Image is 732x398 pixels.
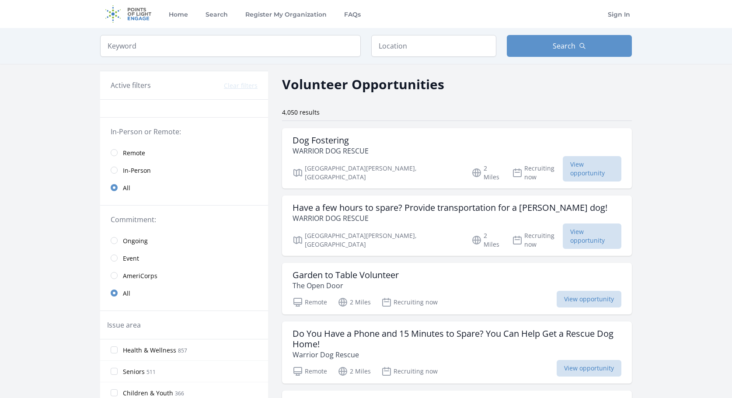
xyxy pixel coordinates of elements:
a: Ongoing [100,232,268,249]
p: The Open Door [293,280,399,291]
p: Recruiting now [512,231,563,249]
input: Location [371,35,496,57]
h3: Do You Have a Phone and 15 Minutes to Spare? You Can Help Get a Rescue Dog Home! [293,328,621,349]
span: All [123,184,130,192]
span: Event [123,254,139,263]
p: 2 Miles [338,366,371,377]
p: Remote [293,366,327,377]
p: 2 Miles [338,297,371,307]
span: View opportunity [563,223,621,249]
h3: Dog Fostering [293,135,369,146]
span: Ongoing [123,237,148,245]
p: 2 Miles [471,164,501,182]
span: AmeriCorps [123,272,157,280]
span: 511 [146,368,156,376]
span: View opportunity [557,291,621,307]
p: Warrior Dog Rescue [293,349,621,360]
button: Search [507,35,632,57]
span: 857 [178,347,187,354]
span: In-Person [123,166,151,175]
h2: Volunteer Opportunities [282,74,444,94]
p: Remote [293,297,327,307]
span: 366 [175,390,184,397]
p: Recruiting now [381,366,438,377]
a: All [100,179,268,196]
input: Health & Wellness 857 [111,346,118,353]
legend: Commitment: [111,214,258,225]
p: 2 Miles [471,231,501,249]
span: Seniors [123,367,145,376]
a: In-Person [100,161,268,179]
a: AmeriCorps [100,267,268,284]
input: Keyword [100,35,361,57]
span: Children & Youth [123,389,173,398]
a: Event [100,249,268,267]
h3: Active filters [111,80,151,91]
span: Search [553,41,575,51]
legend: In-Person or Remote: [111,126,258,137]
p: WARRIOR DOG RESCUE [293,213,607,223]
input: Seniors 511 [111,368,118,375]
a: Have a few hours to spare? Provide transportation for a [PERSON_NAME] dog! WARRIOR DOG RESCUE [GE... [282,196,632,256]
p: [GEOGRAPHIC_DATA][PERSON_NAME], [GEOGRAPHIC_DATA] [293,231,461,249]
p: Recruiting now [512,164,563,182]
h3: Garden to Table Volunteer [293,270,399,280]
span: 4,050 results [282,108,320,116]
span: Health & Wellness [123,346,176,355]
span: View opportunity [563,156,621,182]
span: Remote [123,149,145,157]
input: Children & Youth 366 [111,389,118,396]
p: WARRIOR DOG RESCUE [293,146,369,156]
a: Garden to Table Volunteer The Open Door Remote 2 Miles Recruiting now View opportunity [282,263,632,314]
button: Clear filters [224,81,258,90]
a: Do You Have a Phone and 15 Minutes to Spare? You Can Help Get a Rescue Dog Home! Warrior Dog Resc... [282,321,632,384]
legend: Issue area [107,320,141,330]
a: Remote [100,144,268,161]
span: View opportunity [557,360,621,377]
p: [GEOGRAPHIC_DATA][PERSON_NAME], [GEOGRAPHIC_DATA] [293,164,461,182]
p: Recruiting now [381,297,438,307]
span: All [123,289,130,298]
h3: Have a few hours to spare? Provide transportation for a [PERSON_NAME] dog! [293,202,607,213]
a: Dog Fostering WARRIOR DOG RESCUE [GEOGRAPHIC_DATA][PERSON_NAME], [GEOGRAPHIC_DATA] 2 Miles Recrui... [282,128,632,189]
a: All [100,284,268,302]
